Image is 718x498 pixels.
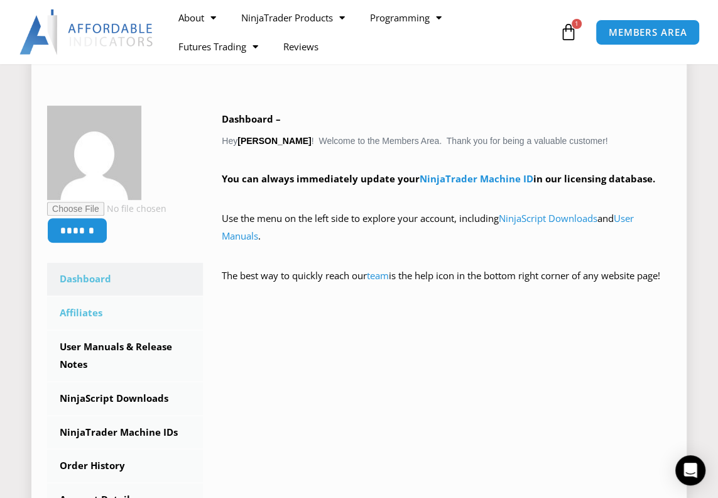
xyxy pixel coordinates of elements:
img: 306a39d853fe7ca0a83b64c3a9ab38c2617219f6aea081d20322e8e32295346b [47,106,141,200]
a: Affiliates [47,297,203,329]
a: NinjaScript Downloads [47,382,203,415]
a: User Manuals [222,212,634,242]
a: NinjaTrader Machine ID [420,172,533,185]
span: 1 [572,19,582,29]
a: Futures Trading [166,32,271,61]
a: 1 [541,14,596,50]
a: team [367,269,389,282]
a: MEMBERS AREA [596,19,700,45]
p: Use the menu on the left side to explore your account, including and . [222,210,671,263]
a: Order History [47,450,203,482]
a: Reviews [271,32,331,61]
p: The best way to quickly reach our is the help icon in the bottom right corner of any website page! [222,267,671,302]
a: NinjaTrader Machine IDs [47,416,203,449]
a: Programming [357,3,454,32]
span: MEMBERS AREA [609,28,687,37]
strong: [PERSON_NAME] [237,136,311,146]
a: Dashboard [47,263,203,296]
a: NinjaTrader Products [229,3,357,32]
a: About [166,3,229,32]
a: User Manuals & Release Notes [47,331,203,381]
a: NinjaScript Downloads [499,212,597,224]
div: Open Intercom Messenger [675,455,705,485]
strong: You can always immediately update your in our licensing database. [222,172,655,185]
div: Hey ! Welcome to the Members Area. Thank you for being a valuable customer! [222,111,671,302]
b: Dashboard – [222,113,281,125]
img: LogoAI | Affordable Indicators – NinjaTrader [19,9,155,55]
nav: Menu [166,3,557,61]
